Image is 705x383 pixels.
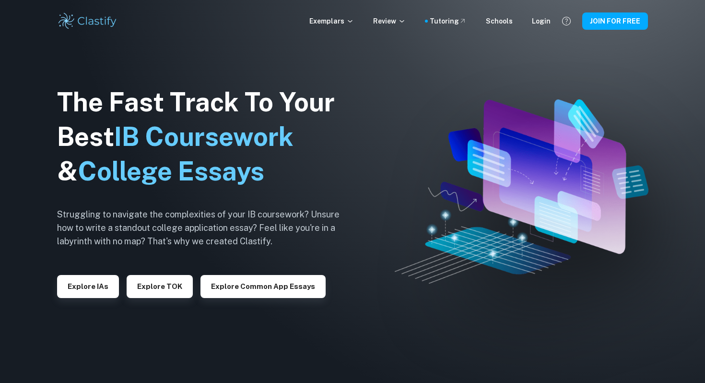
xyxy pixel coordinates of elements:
span: College Essays [78,156,264,186]
img: Clastify logo [57,12,118,31]
h6: Struggling to navigate the complexities of your IB coursework? Unsure how to write a standout col... [57,208,354,248]
span: IB Coursework [114,121,294,152]
p: Review [373,16,406,26]
a: Tutoring [430,16,467,26]
p: Exemplars [309,16,354,26]
button: JOIN FOR FREE [582,12,648,30]
a: Explore Common App essays [200,281,326,290]
a: Schools [486,16,513,26]
a: Explore TOK [127,281,193,290]
button: Explore IAs [57,275,119,298]
a: Login [532,16,551,26]
button: Help and Feedback [558,13,575,29]
button: Explore TOK [127,275,193,298]
img: Clastify hero [395,99,649,283]
button: Explore Common App essays [200,275,326,298]
h1: The Fast Track To Your Best & [57,85,354,189]
a: Explore IAs [57,281,119,290]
